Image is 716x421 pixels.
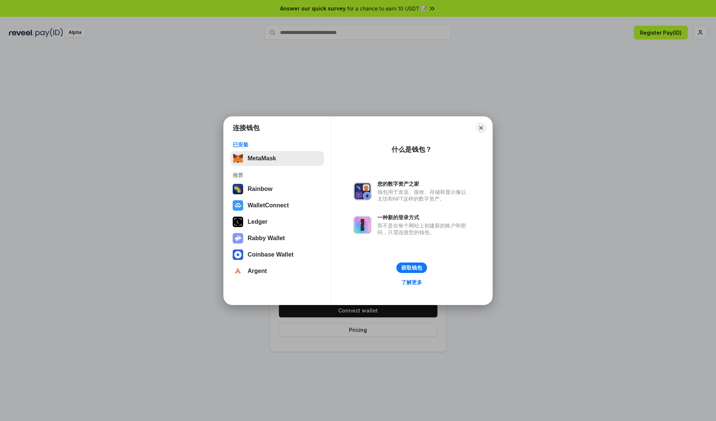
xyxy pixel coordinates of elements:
[233,141,322,148] div: 已安装
[248,219,267,225] div: Ledger
[248,251,293,258] div: Coinbase Wallet
[476,123,486,133] button: Close
[248,186,273,192] div: Rainbow
[230,182,324,197] button: Rainbow
[233,184,243,194] img: svg+xml,%3Csvg%20width%3D%22120%22%20height%3D%22120%22%20viewBox%3D%220%200%20120%20120%22%20fil...
[248,155,276,162] div: MetaMask
[230,247,324,262] button: Coinbase Wallet
[230,198,324,213] button: WalletConnect
[401,279,422,286] div: 了解更多
[401,264,422,271] div: 获取钱包
[233,200,243,211] img: svg+xml,%3Csvg%20width%3D%2228%22%20height%3D%2228%22%20viewBox%3D%220%200%2028%2028%22%20fill%3D...
[233,123,260,132] h1: 连接钱包
[377,222,470,236] div: 而不是在每个网站上创建新的账户和密码，只需连接您的钱包。
[233,217,243,227] img: svg+xml,%3Csvg%20xmlns%3D%22http%3A%2F%2Fwww.w3.org%2F2000%2Fsvg%22%20width%3D%2228%22%20height%3...
[397,277,427,287] a: 了解更多
[233,233,243,244] img: svg+xml,%3Csvg%20xmlns%3D%22http%3A%2F%2Fwww.w3.org%2F2000%2Fsvg%22%20fill%3D%22none%22%20viewBox...
[233,249,243,260] img: svg+xml,%3Csvg%20width%3D%2228%22%20height%3D%2228%22%20viewBox%3D%220%200%2028%2028%22%20fill%3D...
[377,214,470,221] div: 一种新的登录方式
[354,182,371,200] img: svg+xml,%3Csvg%20xmlns%3D%22http%3A%2F%2Fwww.w3.org%2F2000%2Fsvg%22%20fill%3D%22none%22%20viewBox...
[230,264,324,279] button: Argent
[230,231,324,246] button: Rabby Wallet
[377,180,470,187] div: 您的数字资产之家
[392,145,432,154] div: 什么是钱包？
[230,214,324,229] button: Ledger
[230,151,324,166] button: MetaMask
[354,216,371,234] img: svg+xml,%3Csvg%20xmlns%3D%22http%3A%2F%2Fwww.w3.org%2F2000%2Fsvg%22%20fill%3D%22none%22%20viewBox...
[233,153,243,164] img: svg+xml,%3Csvg%20fill%3D%22none%22%20height%3D%2233%22%20viewBox%3D%220%200%2035%2033%22%20width%...
[396,263,427,273] button: 获取钱包
[233,266,243,276] img: svg+xml,%3Csvg%20width%3D%2228%22%20height%3D%2228%22%20viewBox%3D%220%200%2028%2028%22%20fill%3D...
[233,172,322,179] div: 推荐
[248,235,285,242] div: Rabby Wallet
[377,189,470,202] div: 钱包用于发送、接收、存储和显示像以太坊和NFT这样的数字资产。
[248,202,289,209] div: WalletConnect
[248,268,267,274] div: Argent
